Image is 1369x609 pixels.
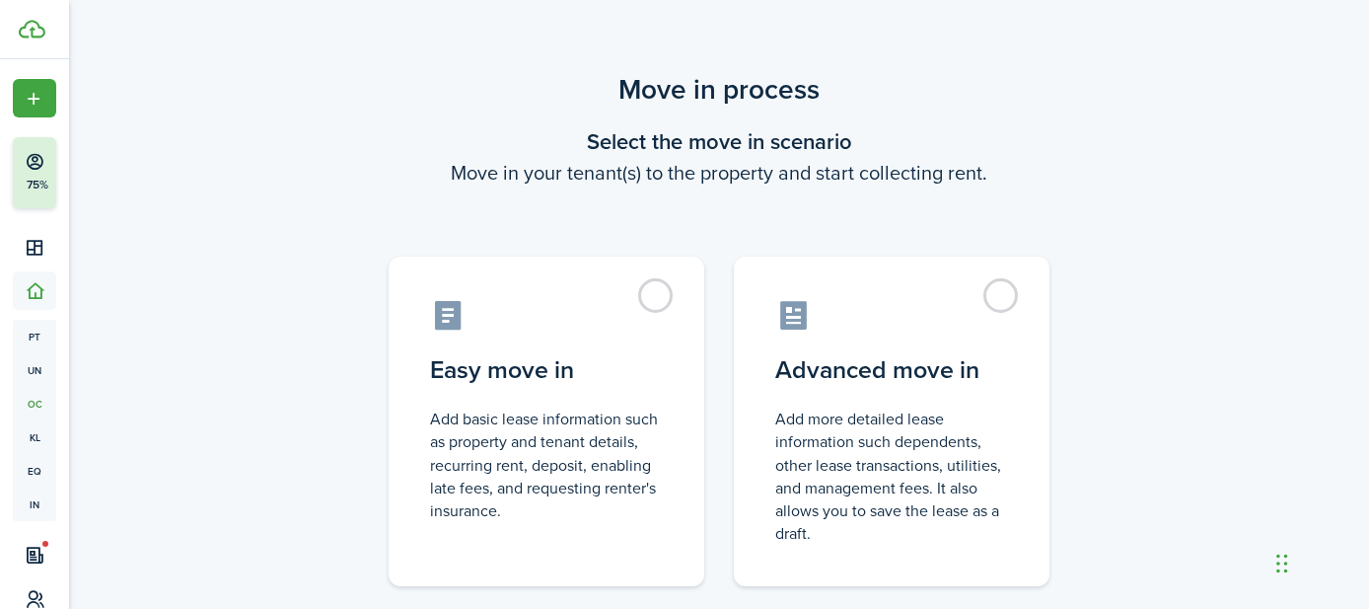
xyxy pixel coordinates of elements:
[775,408,1008,545] control-radio-card-description: Add more detailed lease information such dependents, other lease transactions, utilities, and man...
[13,420,56,454] a: kl
[13,488,56,521] a: in
[13,387,56,420] a: oc
[13,353,56,387] a: un
[430,352,663,388] control-radio-card-title: Easy move in
[13,137,177,208] button: 75%
[13,79,56,117] button: Open menu
[13,320,56,353] a: pt
[364,69,1074,111] scenario-title: Move in process
[364,158,1074,188] wizard-step-header-description: Move in your tenant(s) to the property and start collecting rent.
[19,20,45,38] img: TenantCloud
[775,352,1008,388] control-radio-card-title: Advanced move in
[1270,514,1369,609] iframe: Chat Widget
[364,125,1074,158] wizard-step-header-title: Select the move in scenario
[13,454,56,488] a: eq
[25,177,49,193] p: 75%
[430,408,663,522] control-radio-card-description: Add basic lease information such as property and tenant details, recurring rent, deposit, enablin...
[1276,534,1288,593] div: Drag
